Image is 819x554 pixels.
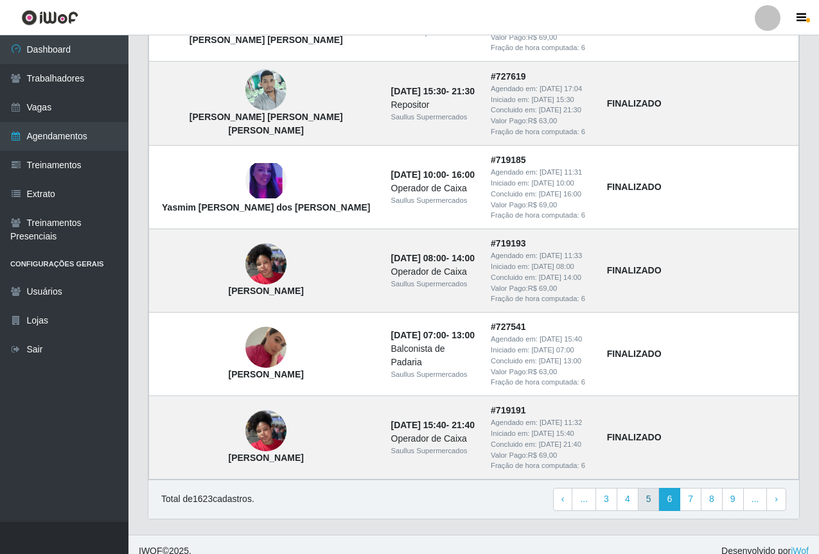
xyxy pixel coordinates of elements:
a: 5 [638,488,660,511]
time: [DATE] 15:40 [540,335,582,343]
strong: FINALIZADO [607,432,662,442]
div: Operador de Caixa [391,182,476,195]
span: ‹ [561,494,565,504]
img: Joyce Silva Nunes [245,404,286,458]
div: Concluido em: [491,189,592,200]
div: Iniciado em: [491,345,592,356]
time: [DATE] 10:00 [391,169,446,180]
div: Concluido em: [491,105,592,116]
strong: # 719191 [491,405,526,415]
time: [DATE] 07:00 [391,330,446,340]
div: Valor Pago: R$ 69,00 [491,450,592,461]
div: Iniciado em: [491,428,592,439]
time: 16:00 [452,169,475,180]
div: Valor Pago: R$ 63,00 [491,367,592,377]
div: Valor Pago: R$ 69,00 [491,283,592,294]
strong: Yasmim [PERSON_NAME] dos [PERSON_NAME] [162,202,370,212]
p: Total de 1623 cadastros. [161,492,254,506]
div: Saullus Supermercados [391,446,476,456]
strong: FINALIZADO [607,349,662,359]
time: [DATE] 21:30 [539,106,581,114]
div: Saullus Supermercados [391,369,476,380]
strong: [PERSON_NAME] [229,369,304,379]
div: Balconista de Padaria [391,342,476,369]
time: [DATE] 08:00 [532,263,574,270]
strong: # 727541 [491,322,526,332]
time: [DATE] 11:32 [540,419,582,426]
img: Laurinete Santos da Nóbrega [245,311,286,384]
time: 21:30 [452,86,475,96]
img: CoreUI Logo [21,10,78,26]
span: › [775,494,778,504]
a: 6 [658,488,680,511]
strong: - [391,253,475,263]
div: Iniciado em: [491,178,592,189]
div: Agendado em: [491,167,592,178]
strong: FINALIZADO [607,182,662,192]
div: Fração de hora computada: 6 [491,460,592,471]
img: Carlos Alecsandro da Silva Freitas [245,63,286,117]
img: Yasmim Marcelle Soares dos Santos [245,163,286,198]
time: [DATE] 11:33 [540,252,582,259]
time: [DATE] 08:00 [391,253,446,263]
div: Agendado em: [491,334,592,345]
time: [DATE] 15:30 [532,96,574,103]
div: Fração de hora computada: 6 [491,293,592,304]
div: Fração de hora computada: 6 [491,126,592,137]
time: [DATE] 14:00 [539,273,581,281]
strong: - [391,330,475,340]
strong: [PERSON_NAME] [229,286,304,296]
time: [DATE] 15:40 [391,420,446,430]
a: ... [743,488,768,511]
strong: [PERSON_NAME] [229,453,304,463]
time: [DATE] 10:00 [532,179,574,187]
div: Saullus Supermercados [391,279,476,290]
strong: - [391,169,475,180]
strong: [PERSON_NAME] [PERSON_NAME] [189,35,343,45]
time: [DATE] 15:30 [391,86,446,96]
div: Fração de hora computada: 6 [491,42,592,53]
strong: FINALIZADO [607,265,662,275]
strong: - [391,86,475,96]
div: Concluido em: [491,272,592,283]
div: Valor Pago: R$ 69,00 [491,200,592,211]
div: Concluido em: [491,356,592,367]
strong: FINALIZADO [607,98,662,108]
a: 7 [680,488,701,511]
img: Joyce Silva Nunes [245,237,286,291]
div: Agendado em: [491,250,592,261]
nav: pagination [553,488,786,511]
div: Operador de Caixa [391,432,476,446]
time: [DATE] 21:40 [539,440,581,448]
time: [DATE] 17:04 [540,85,582,92]
time: [DATE] 13:00 [539,357,581,365]
time: 13:00 [452,330,475,340]
strong: - [391,420,475,430]
time: [DATE] 16:00 [539,190,581,198]
a: 3 [595,488,617,511]
div: Concluido em: [491,439,592,450]
time: [DATE] 15:40 [532,429,574,437]
div: Iniciado em: [491,261,592,272]
div: Fração de hora computada: 6 [491,377,592,388]
a: Previous [553,488,573,511]
a: 9 [722,488,744,511]
a: 8 [701,488,723,511]
div: Repositor [391,98,476,112]
div: Valor Pago: R$ 69,00 [491,32,592,43]
strong: [PERSON_NAME] [PERSON_NAME] [PERSON_NAME] [189,112,343,135]
time: [DATE] 11:31 [540,168,582,176]
time: 14:00 [452,253,475,263]
div: Fração de hora computada: 6 [491,210,592,221]
a: Next [766,488,786,511]
div: Valor Pago: R$ 63,00 [491,116,592,126]
div: Iniciado em: [491,94,592,105]
div: Agendado em: [491,417,592,428]
strong: # 727619 [491,71,526,82]
strong: # 719185 [491,155,526,165]
time: [DATE] 07:00 [532,346,574,354]
div: Saullus Supermercados [391,112,476,123]
a: 4 [617,488,638,511]
a: ... [572,488,596,511]
div: Agendado em: [491,83,592,94]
